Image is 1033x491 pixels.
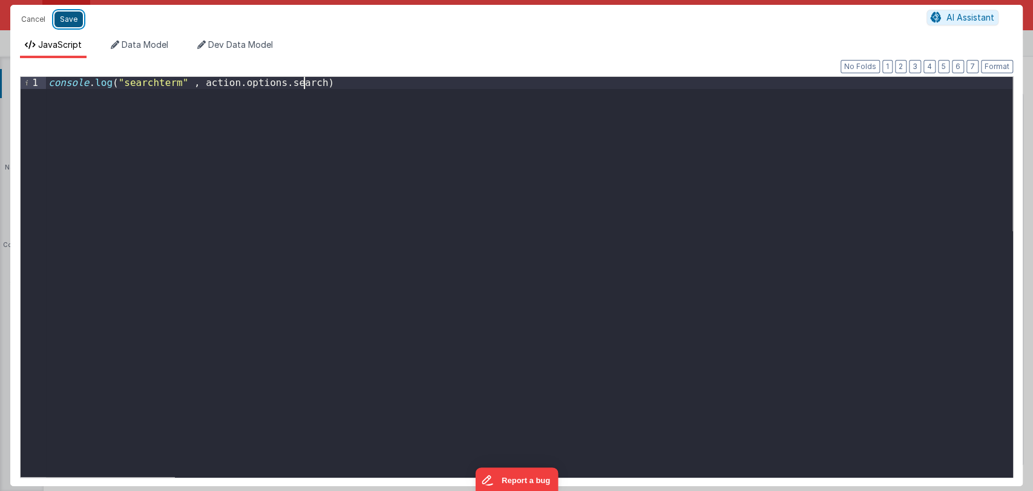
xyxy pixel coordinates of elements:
[15,11,51,28] button: Cancel
[208,39,273,50] span: Dev Data Model
[981,60,1013,73] button: Format
[952,60,964,73] button: 6
[122,39,168,50] span: Data Model
[841,60,880,73] button: No Folds
[923,60,936,73] button: 4
[895,60,907,73] button: 2
[966,60,979,73] button: 7
[21,77,46,89] div: 1
[926,10,999,25] button: AI Assistant
[946,12,994,22] span: AI Assistant
[38,39,82,50] span: JavaScript
[882,60,893,73] button: 1
[54,12,83,27] button: Save
[909,60,921,73] button: 3
[938,60,949,73] button: 5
